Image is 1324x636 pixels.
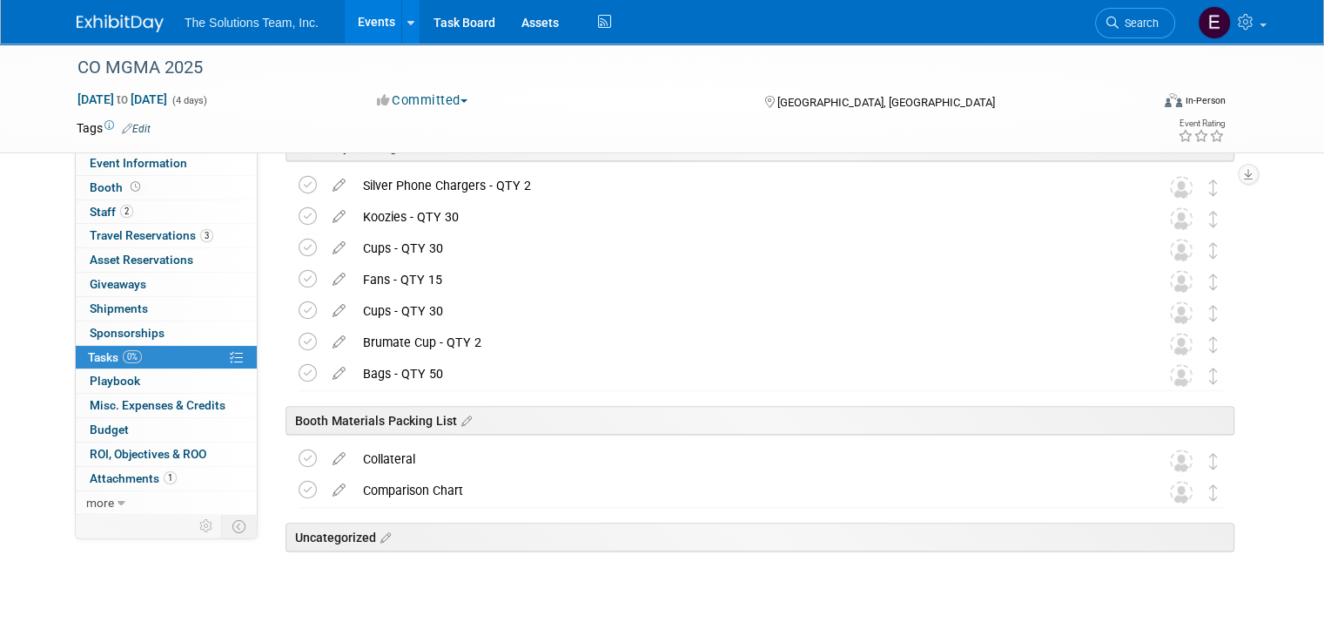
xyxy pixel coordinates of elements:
span: more [86,496,114,510]
div: Silver Phone Chargers - QTY 2 [354,171,1135,200]
span: Shipments [90,301,148,315]
a: Playbook [76,369,257,393]
img: Unassigned [1170,333,1193,355]
a: edit [324,272,354,288]
div: Comparison Chart [354,476,1135,505]
button: Committed [371,91,474,110]
div: Bags - QTY 50 [354,359,1135,389]
a: Staff2 [76,200,257,224]
img: Unassigned [1170,239,1193,261]
span: 1 [164,471,177,484]
span: Search [1119,17,1159,30]
span: Event Information [90,156,187,170]
a: Tasks0% [76,346,257,369]
span: Asset Reservations [90,253,193,267]
a: Budget [76,418,257,442]
span: 0% [123,350,142,363]
td: Personalize Event Tab Strip [192,515,222,538]
img: Unassigned [1170,364,1193,387]
span: [DATE] [DATE] [77,91,168,107]
img: Unassigned [1170,450,1193,472]
a: edit [324,303,354,319]
span: ROI, Objectives & ROO [90,447,206,461]
span: 3 [200,229,213,242]
div: Koozies - QTY 30 [354,202,1135,232]
img: Unassigned [1170,301,1193,324]
div: Collateral [354,444,1135,474]
img: ExhibitDay [77,15,164,32]
div: Cups - QTY 30 [354,296,1135,326]
a: Edit [122,123,151,135]
span: Tasks [88,350,142,364]
div: Cups - QTY 30 [354,233,1135,263]
div: Brumate Cup - QTY 2 [354,328,1135,357]
span: Attachments [90,471,177,485]
a: edit [324,178,354,193]
i: Move task [1209,368,1218,384]
td: Tags [77,119,151,137]
span: (4 days) [171,95,207,106]
td: Toggle Event Tabs [222,515,258,538]
i: Move task [1209,336,1218,353]
a: Travel Reservations3 [76,224,257,247]
a: more [76,491,257,515]
a: edit [324,366,354,382]
a: Booth [76,176,257,200]
a: Giveaways [76,273,257,296]
i: Move task [1209,179,1218,196]
a: edit [324,483,354,498]
a: Search [1095,8,1175,38]
img: Unassigned [1170,207,1193,230]
span: Giveaways [90,277,146,291]
span: Budget [90,423,129,436]
a: Edit sections [376,528,391,545]
a: Sponsorships [76,321,257,345]
img: Unassigned [1170,481,1193,504]
a: Shipments [76,297,257,321]
a: Edit sections [421,138,436,155]
div: Booth Materials Packing List [286,406,1234,435]
a: Misc. Expenses & Credits [76,394,257,417]
i: Move task [1209,242,1218,259]
img: Unassigned [1170,176,1193,199]
a: edit [324,209,354,225]
span: The Solutions Team, Inc. [185,16,319,30]
div: Fans - QTY 15 [354,265,1135,294]
span: Playbook [90,374,140,388]
img: Eli Gooden [1198,6,1231,39]
a: edit [324,451,354,467]
span: Booth not reserved yet [127,180,144,193]
span: Misc. Expenses & Credits [90,398,225,412]
img: Unassigned [1170,270,1193,293]
a: ROI, Objectives & ROO [76,443,257,466]
div: Uncategorized [286,523,1234,551]
i: Move task [1209,484,1218,501]
a: edit [324,240,354,256]
span: 2 [120,205,133,218]
a: Asset Reservations [76,248,257,272]
a: edit [324,335,354,350]
div: Event Format [1056,91,1226,117]
span: Travel Reservations [90,228,213,242]
div: Event Rating [1178,119,1225,128]
span: [GEOGRAPHIC_DATA], [GEOGRAPHIC_DATA] [777,96,995,109]
span: Sponsorships [90,326,165,340]
span: to [114,92,131,106]
span: Booth [90,180,144,194]
i: Move task [1209,274,1218,290]
span: Staff [90,205,133,219]
a: Attachments1 [76,467,257,491]
img: Format-Inperson.png [1165,93,1182,107]
div: In-Person [1185,94,1226,107]
a: Event Information [76,152,257,175]
i: Move task [1209,211,1218,227]
i: Move task [1209,453,1218,470]
div: CO MGMA 2025 [71,52,1128,84]
a: Edit sections [457,411,472,429]
i: Move task [1209,305,1218,321]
